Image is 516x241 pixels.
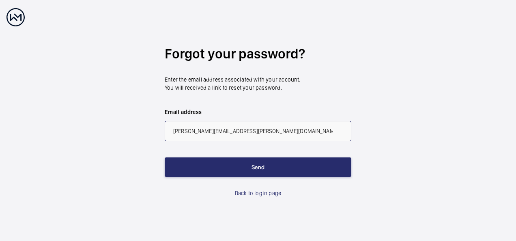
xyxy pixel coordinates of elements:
p: Enter the email address associated with your account. You will received a link to reset your pass... [165,75,351,92]
button: Send [165,157,351,177]
label: Email address [165,108,351,116]
input: abc@xyz [165,121,351,141]
a: Back to login page [235,189,281,197]
h2: Forgot your password? [165,44,351,63]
